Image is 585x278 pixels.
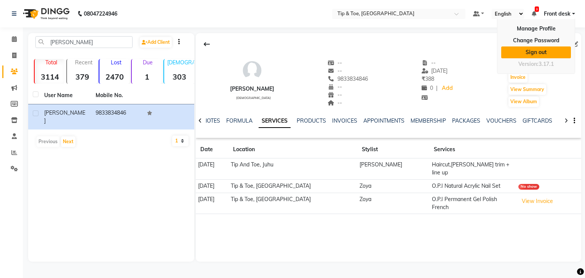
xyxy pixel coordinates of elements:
[501,23,571,35] a: Manage Profile
[486,117,516,124] a: VOUCHERS
[38,59,65,66] p: Total
[44,109,85,124] span: [PERSON_NAME]
[84,3,117,24] b: 08047224946
[67,72,97,81] strong: 379
[411,117,446,124] a: MEMBERSHIP
[429,158,516,180] td: Haircut,[PERSON_NAME] trim + line up
[196,193,229,214] td: [DATE]
[199,37,215,51] div: Back to Client
[132,72,162,81] strong: 1
[230,85,274,93] div: [PERSON_NAME]
[501,46,571,58] a: Sign out
[102,59,129,66] p: Lost
[558,117,578,124] a: POINTS
[422,75,425,82] span: ₹
[429,179,516,193] td: O.P.I Natural Acrylic Nail Set
[523,117,552,124] a: GIFTCARDS
[518,195,556,207] button: View Invoice
[35,36,133,48] input: Search by Name/Mobile/Email/Code
[508,72,527,83] button: Invoice
[518,184,539,190] div: No show
[328,99,342,106] span: --
[133,59,162,66] p: Due
[328,59,342,66] span: --
[429,193,516,214] td: O.P.I Permanent Gel Polish French
[99,72,129,81] strong: 2470
[229,179,357,193] td: Tip & Toe, [GEOGRAPHIC_DATA]
[40,87,91,104] th: User Name
[508,84,546,95] button: View Summary
[297,117,326,124] a: PRODUCTS
[363,117,404,124] a: APPOINTMENTS
[196,179,229,193] td: [DATE]
[357,141,429,158] th: Stylist
[441,83,454,94] a: Add
[535,6,539,12] span: 3
[328,67,342,74] span: --
[544,10,571,18] span: Front desk
[164,72,194,81] strong: 303
[501,59,571,70] div: Version:3.17.1
[196,158,229,180] td: [DATE]
[241,59,264,82] img: avatar
[452,117,480,124] a: PACKAGES
[91,104,142,129] td: 9833834846
[357,193,429,214] td: Zoya
[422,67,448,74] span: [DATE]
[203,117,220,124] a: NOTES
[236,96,271,100] span: [DEMOGRAPHIC_DATA]
[70,59,97,66] p: Recent
[332,117,357,124] a: INVOICES
[167,59,194,66] p: [DEMOGRAPHIC_DATA]
[436,84,438,92] span: |
[229,158,357,180] td: Tip And Toe, Juhu
[357,179,429,193] td: Zoya
[35,72,65,81] strong: 3114
[422,85,433,91] span: 0
[501,35,571,46] a: Change Password
[61,136,75,147] button: Next
[422,59,436,66] span: --
[508,96,539,107] button: View Album
[259,114,291,128] a: SERVICES
[422,75,434,82] span: 388
[328,83,342,90] span: --
[91,87,142,104] th: Mobile No.
[140,37,172,48] a: Add Client
[196,141,229,158] th: Date
[357,158,429,180] td: [PERSON_NAME]
[229,193,357,214] td: Tip & Toe, [GEOGRAPHIC_DATA]
[429,141,516,158] th: Services
[19,3,72,24] img: logo
[328,75,368,82] span: 9833834846
[229,141,357,158] th: Location
[532,10,536,17] a: 3
[328,91,342,98] span: --
[226,117,253,124] a: FORMULA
